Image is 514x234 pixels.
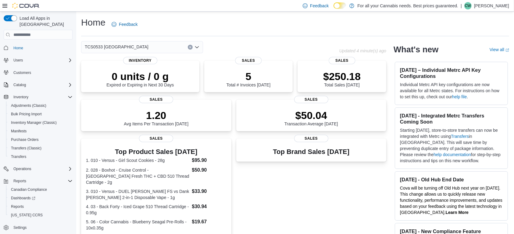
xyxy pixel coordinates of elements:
span: Canadian Compliance [9,186,73,193]
a: Learn More [446,210,469,215]
a: Dashboards [9,194,38,202]
span: Transfers [9,153,73,160]
h3: Top Product Sales [DATE] [86,148,227,155]
span: Canadian Compliance [11,187,47,192]
p: 5 [227,70,270,82]
img: Cova [12,3,40,9]
span: TCS0533 [GEOGRAPHIC_DATA] [85,43,148,51]
h2: What's new [394,45,438,54]
span: Reports [9,203,73,210]
button: [US_STATE] CCRS [6,211,75,219]
span: Customers [13,70,31,75]
input: Dark Mode [334,2,346,9]
button: Clear input [188,45,193,50]
span: Sales [294,135,328,142]
div: Expired or Expiring in Next 30 Days [106,70,174,87]
span: Inventory [13,95,28,100]
a: Transfers (Classic) [9,145,44,152]
span: Transfers (Classic) [11,146,41,151]
a: Bulk Pricing Import [9,110,44,118]
h3: Top Brand Sales [DATE] [273,148,349,155]
h3: [DATE] - Integrated Metrc Transfers Coming Soon [400,113,503,125]
p: | [461,2,462,9]
button: Users [1,56,75,65]
span: Bulk Pricing Import [11,112,42,117]
dd: $50.90 [192,166,226,174]
span: Sales [329,57,355,64]
span: Reports [11,204,24,209]
dt: 4. 03 - Back Forty - Iced Grape 510 Thread Cartridge - 0.95g [86,204,189,216]
dd: $95.90 [192,157,226,164]
span: Operations [13,166,31,171]
a: Home [11,44,26,52]
span: Adjustments (Classic) [9,102,73,109]
p: 0 units / 0 g [106,70,174,82]
p: $50.04 [284,109,338,121]
a: Inventory Manager (Classic) [9,119,59,126]
span: Reports [13,179,26,183]
p: [PERSON_NAME] [474,2,509,9]
button: Operations [1,165,75,173]
a: Settings [11,224,29,231]
span: Load All Apps in [GEOGRAPHIC_DATA] [17,15,73,27]
h1: Home [81,16,105,29]
dd: $33.90 [192,188,226,195]
span: Inventory Manager (Classic) [11,120,57,125]
a: Customers [11,69,34,76]
dt: 3. 010 - Versus - DUEL [PERSON_NAME] FS vs Dank [PERSON_NAME] 2-in-1 Disposable Vape - 1g [86,188,189,201]
span: Users [13,58,23,63]
span: Manifests [11,129,27,134]
span: Sales [235,57,262,64]
div: Transaction Average [DATE] [284,109,338,126]
span: Feedback [310,3,329,9]
a: Canadian Compliance [9,186,49,193]
button: Manifests [6,127,75,135]
button: Catalog [1,81,75,89]
dt: 5. 06 - Color Cannabis - Blueberry Seagal Pre-Rolls - 10x0.35g [86,219,189,231]
span: Bulk Pricing Import [9,110,73,118]
span: Sales [139,135,173,142]
span: Customers [11,69,73,76]
a: Reports [9,203,26,210]
span: Inventory [11,93,73,101]
span: Feedback [119,21,137,27]
button: Inventory [11,93,31,101]
button: Transfers (Classic) [6,144,75,152]
span: Cova will be turning off Old Hub next year on [DATE]. This change allows us to quickly release ne... [400,186,502,215]
span: Settings [13,225,27,230]
span: Purchase Orders [9,136,73,143]
h3: [DATE] – Individual Metrc API Key Configurations [400,67,503,79]
span: Manifests [9,127,73,135]
button: Customers [1,68,75,77]
button: Reports [6,202,75,211]
dt: 1. 010 - Versus - Girl Scout Cookies - 28g [86,157,189,163]
a: [US_STATE] CCRS [9,211,45,219]
span: Transfers [11,154,26,159]
button: Transfers [6,152,75,161]
button: Catalog [11,81,28,89]
p: Individual Metrc API key configurations are now available for all Metrc states. For instructions ... [400,82,503,100]
a: help documentation [434,152,471,157]
a: Purchase Orders [9,136,41,143]
a: View allExternal link [490,47,509,52]
p: For all your Cannabis needs. Best prices guaranteed. [357,2,458,9]
a: Dashboards [6,194,75,202]
span: Catalog [11,81,73,89]
button: Settings [1,223,75,232]
span: Adjustments (Classic) [11,103,46,108]
span: Home [11,44,73,51]
span: Home [13,46,23,51]
svg: External link [505,48,509,52]
span: Dashboards [9,194,73,202]
button: Adjustments (Classic) [6,101,75,110]
button: Inventory [1,93,75,101]
p: $250.18 [323,70,361,82]
span: Catalog [13,82,26,87]
span: Settings [11,224,73,231]
p: 1.20 [124,109,188,121]
span: Users [11,57,73,64]
dd: $30.94 [192,203,226,210]
button: Open list of options [195,45,199,50]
